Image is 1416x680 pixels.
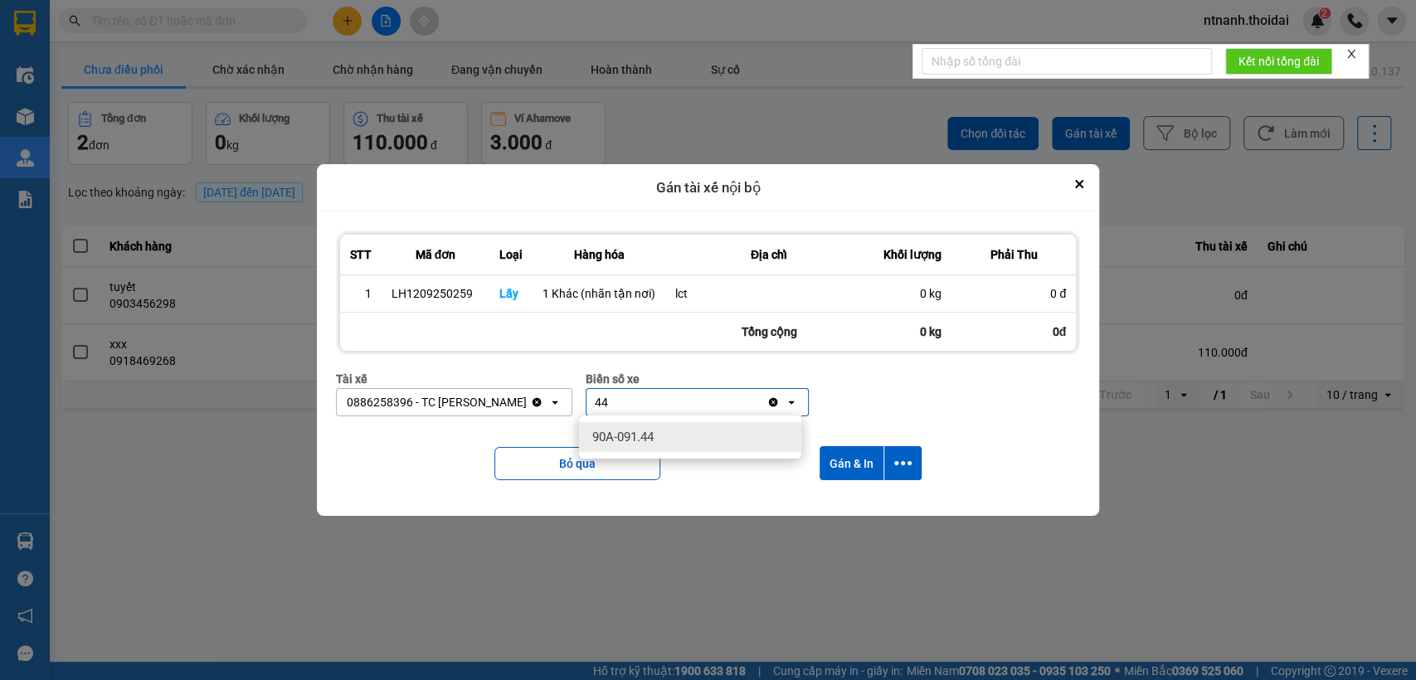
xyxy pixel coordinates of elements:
div: 0 kg [873,313,951,351]
ul: Menu [579,415,801,459]
div: Hàng hóa [543,245,655,265]
div: lct [675,285,863,302]
button: Gán & In [820,446,883,480]
span: close [1345,48,1357,60]
div: Biển số xe [586,370,809,388]
div: 1 [350,285,372,302]
span: Kết nối tổng đài [1238,52,1319,70]
div: Tổng cộng [665,313,873,351]
div: Phải Thu [961,245,1066,265]
button: Close [1069,174,1089,194]
button: Bỏ qua [494,447,660,480]
button: Kết nối tổng đài [1225,48,1332,75]
div: Loại [499,245,523,265]
div: 0886258396 - TC [PERSON_NAME] [347,394,527,410]
div: Tài xế [336,370,572,388]
svg: open [548,396,562,409]
div: dialog [317,164,1099,517]
span: 90A-091.44 [592,429,654,445]
svg: Clear value [530,396,543,409]
input: Selected 0886258396 - TC Phạm Văn Năm. [528,394,530,410]
div: Gán tài xế nội bộ [317,164,1099,212]
div: STT [350,245,372,265]
div: Địa chỉ [675,245,863,265]
div: LH1209250259 [392,285,479,302]
input: Nhập số tổng đài [922,48,1212,75]
div: Khối lượng [883,245,942,265]
div: Lấy [499,285,523,302]
svg: open [785,396,798,409]
div: 0đ [951,313,1076,351]
div: 1 Khác (nhãn tận nơi) [543,285,655,302]
div: 0 đ [961,285,1066,302]
div: 0 kg [883,285,942,302]
svg: Clear value [766,396,780,409]
div: Mã đơn [392,245,479,265]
